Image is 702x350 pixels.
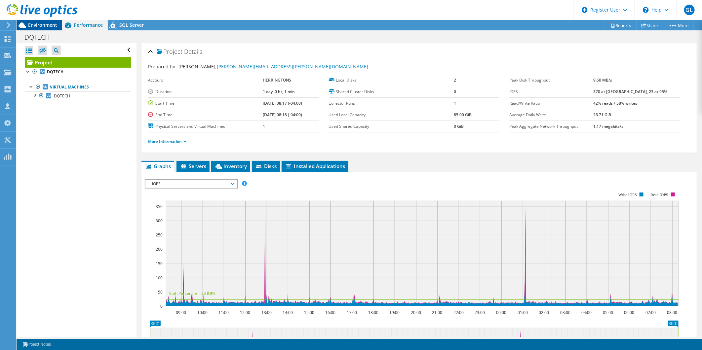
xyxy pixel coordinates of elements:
span: Environment [28,22,57,28]
text: 95th Percentile = 23 IOPS [169,291,215,296]
label: Average Daily Write [509,112,593,118]
text: Read IOPS [650,192,668,197]
text: 14:00 [283,310,293,315]
text: 16:00 [325,310,335,315]
b: [DATE] 08:17 (-04:00) [263,100,302,106]
b: 26.71 GiB [593,112,611,118]
label: Start Time [148,100,263,107]
a: Share [636,20,663,30]
text: 04:00 [581,310,592,315]
text: 01:00 [518,310,528,315]
text: 12:00 [240,310,250,315]
text: 0 [160,303,163,309]
text: 05:00 [603,310,613,315]
text: 50 [158,289,163,295]
label: End Time [148,112,263,118]
text: 09:00 [176,310,186,315]
label: Prepared for: [148,63,177,70]
b: 1.17 megabits/s [593,123,623,129]
a: More [663,20,694,30]
span: Installed Applications [285,163,345,169]
b: 9.60 MB/s [593,77,612,83]
text: 17:00 [347,310,357,315]
text: 18:00 [368,310,378,315]
span: Disks [255,163,277,169]
text: 02:00 [539,310,549,315]
b: 85.00 GiB [454,112,472,118]
label: Account [148,77,263,84]
label: Peak Aggregate Network Throughput [509,123,593,130]
b: 0 [454,89,456,94]
a: DQTECH [25,91,131,100]
a: DQTECH [25,68,131,76]
b: 1 [454,100,456,106]
text: 19:00 [389,310,400,315]
label: Read/Write Ratio [509,100,593,107]
a: Project Notes [18,340,56,349]
text: 100 [156,275,163,281]
label: Duration [148,88,263,95]
span: Graphs [145,163,171,169]
span: Details [184,48,202,55]
span: Performance [74,22,103,28]
text: 06:00 [624,310,634,315]
text: 150 [156,261,163,266]
text: 00:00 [496,310,506,315]
text: 07:00 [645,310,656,315]
text: 20:00 [411,310,421,315]
b: HERRINGTONS [263,77,291,83]
text: 15:00 [304,310,314,315]
svg: \n [643,7,649,13]
text: 22:00 [453,310,464,315]
b: 0 GiB [454,123,464,129]
text: 10:00 [197,310,208,315]
text: 23:00 [475,310,485,315]
span: GL [684,5,695,15]
a: Reports [605,20,637,30]
a: Virtual Machines [25,83,131,91]
text: Write IOPS [618,192,637,197]
span: [PERSON_NAME], [178,63,368,70]
label: Local Disks [329,77,454,84]
text: 21:00 [432,310,442,315]
text: 250 [156,232,163,238]
b: 370 at [GEOGRAPHIC_DATA], 23 at 95% [593,89,667,94]
text: 350 [156,204,163,209]
label: Physical Servers and Virtual Machines [148,123,263,130]
a: [PERSON_NAME][EMAIL_ADDRESS][PERSON_NAME][DOMAIN_NAME] [217,63,368,70]
text: 03:00 [560,310,570,315]
b: DQTECH [47,69,63,75]
text: 200 [156,246,163,252]
b: 42% reads / 58% writes [593,100,637,106]
label: Used Local Capacity [329,112,454,118]
label: Peak Disk Throughput [509,77,593,84]
label: IOPS [509,88,593,95]
b: 1 day, 0 hr, 1 min [263,89,295,94]
text: 11:00 [218,310,229,315]
span: SQL Server [119,22,144,28]
span: Project [157,49,182,55]
b: 1 [263,123,265,129]
a: Project [25,57,131,68]
text: 300 [156,218,163,224]
span: IOPS [149,180,234,188]
a: More Information [148,139,187,144]
b: 2 [454,77,456,83]
label: Used Shared Capacity [329,123,454,130]
text: 13:00 [261,310,272,315]
text: 08:00 [667,310,677,315]
label: Collector Runs [329,100,454,107]
label: Shared Cluster Disks [329,88,454,95]
span: Servers [180,163,206,169]
b: [DATE] 08:18 (-04:00) [263,112,302,118]
h1: DQTECH [21,34,60,41]
span: Inventory [214,163,247,169]
span: DQTECH [54,93,70,99]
